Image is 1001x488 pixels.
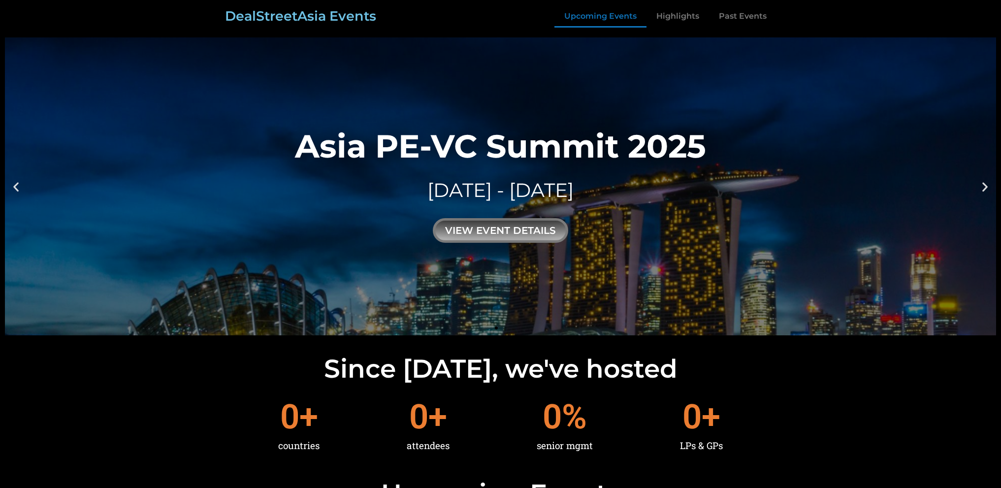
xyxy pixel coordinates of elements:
span: % [562,400,593,434]
a: Highlights [646,5,709,28]
span: Go to slide 1 [495,326,498,329]
h2: Since [DATE], we've hosted [5,356,996,382]
span: 0 [543,400,562,434]
div: [DATE] - [DATE] [295,177,706,204]
div: attendees [407,434,450,457]
div: view event details [433,218,568,243]
a: DealStreetAsia Events [225,8,376,24]
div: senior mgmt [537,434,593,457]
div: LPs & GPs [680,434,723,457]
div: Asia PE-VC Summit 2025 [295,130,706,162]
span: Go to slide 2 [504,326,507,329]
span: + [428,400,450,434]
span: + [702,400,723,434]
a: Upcoming Events [554,5,646,28]
a: Past Events [709,5,776,28]
div: Previous slide [10,180,22,193]
span: 0 [409,400,428,434]
span: + [299,400,320,434]
span: 0 [280,400,299,434]
span: 0 [682,400,702,434]
a: Asia PE-VC Summit 2025[DATE] - [DATE]view event details [5,37,996,335]
div: Next slide [979,180,991,193]
div: countries [278,434,320,457]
